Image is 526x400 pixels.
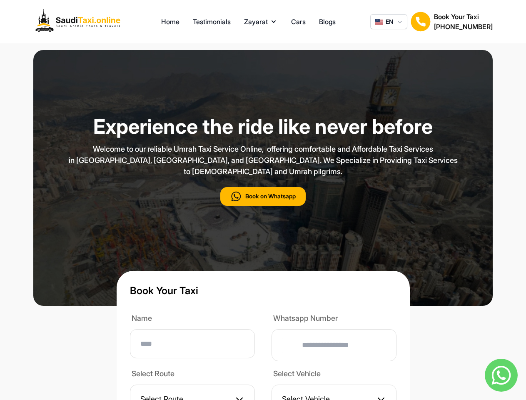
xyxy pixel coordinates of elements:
label: Select Route [130,368,255,381]
label: Whatsapp Number [272,312,396,326]
img: Book Your Taxi [411,12,431,32]
button: EN [370,14,407,29]
button: Book on Whatsapp [220,187,306,206]
label: Name [130,312,255,326]
h1: Experience the ride like never before [55,117,471,137]
div: Book Your Taxi [434,12,493,32]
h2: [PHONE_NUMBER] [434,22,493,32]
p: Welcome to our reliable Umrah Taxi Service Online, offering comfortable and Affordable Taxi Servi... [55,143,471,177]
label: Select Vehicle [272,368,396,381]
img: call [230,190,242,202]
a: Testimonials [193,17,231,27]
img: Logo [33,7,127,37]
button: Zayarat [244,17,278,27]
h1: Book Your Taxi [130,284,396,297]
img: whatsapp [485,359,518,392]
a: Blogs [319,17,336,27]
h1: Book Your Taxi [434,12,493,22]
a: Home [161,17,179,27]
a: Cars [291,17,306,27]
span: EN [386,17,393,26]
